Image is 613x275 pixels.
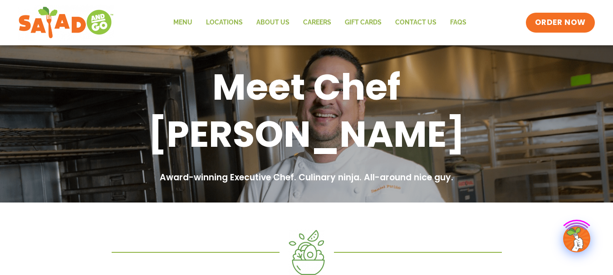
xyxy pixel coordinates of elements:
[250,12,296,33] a: About Us
[289,230,325,275] img: Asset 4@2x
[18,5,114,41] img: new-SAG-logo-768×292
[526,13,595,33] a: ORDER NOW
[443,12,473,33] a: FAQs
[338,12,388,33] a: GIFT CARDS
[199,12,250,33] a: Locations
[167,12,473,33] nav: Menu
[388,12,443,33] a: Contact Us
[71,63,543,158] h1: Meet Chef [PERSON_NAME]
[296,12,338,33] a: Careers
[71,171,543,184] h2: Award-winning Executive Chef. Culinary ninja. All-around nice guy.
[167,12,199,33] a: Menu
[535,17,586,28] span: ORDER NOW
